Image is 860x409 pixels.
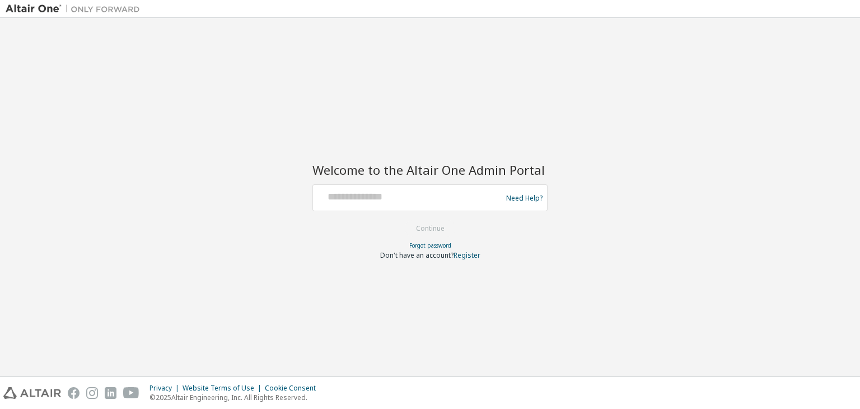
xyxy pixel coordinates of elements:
img: instagram.svg [86,387,98,399]
span: Don't have an account? [380,250,454,260]
a: Register [454,250,480,260]
div: Privacy [149,384,183,393]
img: altair_logo.svg [3,387,61,399]
img: linkedin.svg [105,387,116,399]
img: facebook.svg [68,387,80,399]
img: Altair One [6,3,146,15]
div: Cookie Consent [265,384,322,393]
a: Forgot password [409,241,451,249]
h2: Welcome to the Altair One Admin Portal [312,162,548,178]
img: youtube.svg [123,387,139,399]
p: © 2025 Altair Engineering, Inc. All Rights Reserved. [149,393,322,402]
div: Website Terms of Use [183,384,265,393]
